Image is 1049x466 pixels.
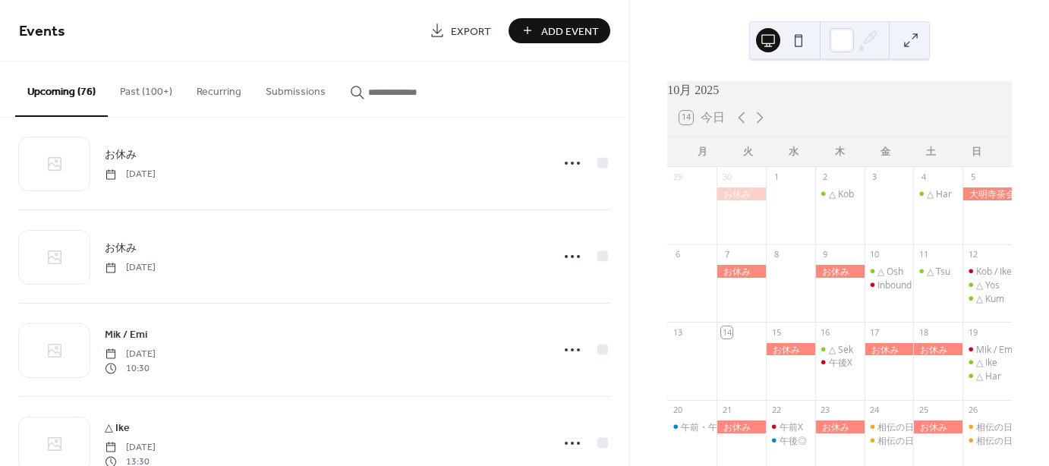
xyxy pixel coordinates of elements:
[105,348,156,361] span: [DATE]
[962,343,1012,356] div: Mik / Emi
[862,137,908,167] div: 金
[667,420,717,433] div: 午前・午後◎
[865,279,914,291] div: Inbound T-cere打合せ
[820,326,831,338] div: 16
[962,356,1012,369] div: △ Ike
[877,279,969,291] div: Inbound T-cere打合せ
[725,137,770,167] div: 火
[865,343,914,356] div: お休み
[679,137,725,167] div: 月
[721,249,732,260] div: 7
[913,187,962,200] div: △ Har
[672,172,683,183] div: 29
[918,326,929,338] div: 18
[976,370,1001,383] div: △ Har
[105,261,156,275] span: [DATE]
[908,137,953,167] div: 土
[918,249,929,260] div: 11
[667,81,1012,99] div: 10月 2025
[105,239,137,257] a: お休み
[918,172,929,183] div: 4
[770,172,782,183] div: 1
[927,187,952,200] div: △ Har
[766,434,815,447] div: 午後◎
[780,434,807,447] div: 午後◎
[105,326,147,343] a: Mik / Emi
[770,405,782,416] div: 22
[967,249,978,260] div: 12
[967,405,978,416] div: 26
[509,18,610,43] button: Add Event
[829,356,852,369] div: 午後X
[815,187,865,200] div: △ Kob
[976,292,1004,305] div: △ Kum
[976,420,1032,433] div: 相伝の日 Yos/
[780,420,803,433] div: 午前X
[815,420,865,433] div: お休み
[105,420,130,436] span: △ Ike
[865,265,914,278] div: △ Osh
[877,420,967,433] div: 相伝の日Osh/Kob/Tsu
[913,343,962,356] div: お休み
[877,265,903,278] div: △ Osh
[184,61,254,115] button: Recurring
[869,326,880,338] div: 17
[869,405,880,416] div: 24
[105,146,137,163] a: お休み
[108,61,184,115] button: Past (100+)
[869,172,880,183] div: 3
[770,249,782,260] div: 8
[105,419,130,436] a: △ Ike
[913,420,962,433] div: お休み
[820,172,831,183] div: 2
[105,361,156,375] span: 10:30
[962,420,1012,433] div: 相伝の日 Yos/
[105,168,156,181] span: [DATE]
[721,405,732,416] div: 21
[962,434,1012,447] div: 相伝の日 Kum/
[721,172,732,183] div: 30
[927,265,950,278] div: △ Tsu
[717,187,766,200] div: お休み
[672,249,683,260] div: 6
[721,326,732,338] div: 14
[105,241,137,257] span: お休み
[815,265,865,278] div: お休み
[717,265,766,278] div: お休み
[877,434,959,447] div: 相伝の日Har / Nos /
[766,420,815,433] div: 午前X
[962,279,1012,291] div: △ Yos
[451,24,491,39] span: Export
[105,327,147,343] span: Mik / Emi
[976,434,1037,447] div: 相伝の日 Kum/
[820,405,831,416] div: 23
[962,265,1012,278] div: Kob / Ike / Kus
[541,24,599,39] span: Add Event
[962,370,1012,383] div: △ Har
[976,265,1035,278] div: Kob / Ike / Kus
[829,187,854,200] div: △ Kob
[766,343,815,356] div: お休み
[820,249,831,260] div: 9
[913,265,962,278] div: △ Tsu
[717,420,766,433] div: お休み
[105,441,156,455] span: [DATE]
[815,356,865,369] div: 午後X
[967,326,978,338] div: 19
[817,137,862,167] div: 木
[815,343,865,356] div: △ Sek
[865,420,914,433] div: 相伝の日Osh/Kob/Tsu
[918,405,929,416] div: 25
[976,279,1000,291] div: △ Yos
[869,249,880,260] div: 10
[865,434,914,447] div: 相伝の日Har / Nos /
[954,137,1000,167] div: 日
[771,137,817,167] div: 水
[672,405,683,416] div: 20
[418,18,502,43] a: Export
[19,17,65,46] span: Events
[254,61,338,115] button: Submissions
[15,61,108,117] button: Upcoming (76)
[681,420,736,433] div: 午前・午後◎
[829,343,853,356] div: △ Sek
